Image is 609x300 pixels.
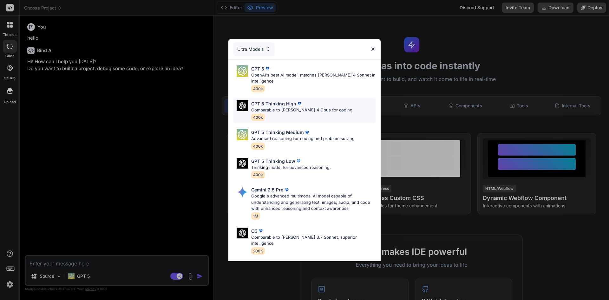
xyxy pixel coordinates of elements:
p: GPT 5 Thinking High [251,100,296,107]
p: OpenAI's best AI model, matches [PERSON_NAME] 4 Sonnet in Intelligence [251,72,376,84]
p: Google's advanced multimodal AI model capable of understanding and generating text, images, audio... [251,193,376,212]
p: Comparable to [PERSON_NAME] 3.7 Sonnet, superior intelligence [251,234,376,247]
img: Pick Models [237,65,248,77]
p: GPT 5 Thinking Low [251,158,295,164]
img: premium [264,65,271,72]
span: 1M [251,212,260,220]
img: premium [304,129,310,136]
img: premium [284,187,290,193]
div: Ultra Models [233,42,275,56]
p: GPT 5 [251,65,264,72]
span: 400k [251,171,265,178]
img: premium [295,158,302,164]
img: Pick Models [237,228,248,239]
img: Pick Models [237,129,248,140]
img: Pick Models [237,100,248,111]
p: O3 [251,228,258,234]
img: premium [258,228,264,234]
p: GPT 5 Thinking Medium [251,129,304,136]
img: Pick Models [237,186,248,198]
img: Pick Models [237,158,248,169]
img: Pick Models [265,46,271,52]
p: Advanced reasoning for coding and problem solving [251,136,355,142]
span: 400k [251,85,265,92]
img: premium [296,100,303,107]
span: 400k [251,143,265,150]
p: Comparable to [PERSON_NAME] 4 Opus for coding [251,107,352,113]
img: close [370,46,376,52]
p: Gemini 2.5 Pro [251,186,284,193]
p: Thinking model for advanced reasoning. [251,164,331,171]
span: 400k [251,114,265,121]
span: 200K [251,247,265,255]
